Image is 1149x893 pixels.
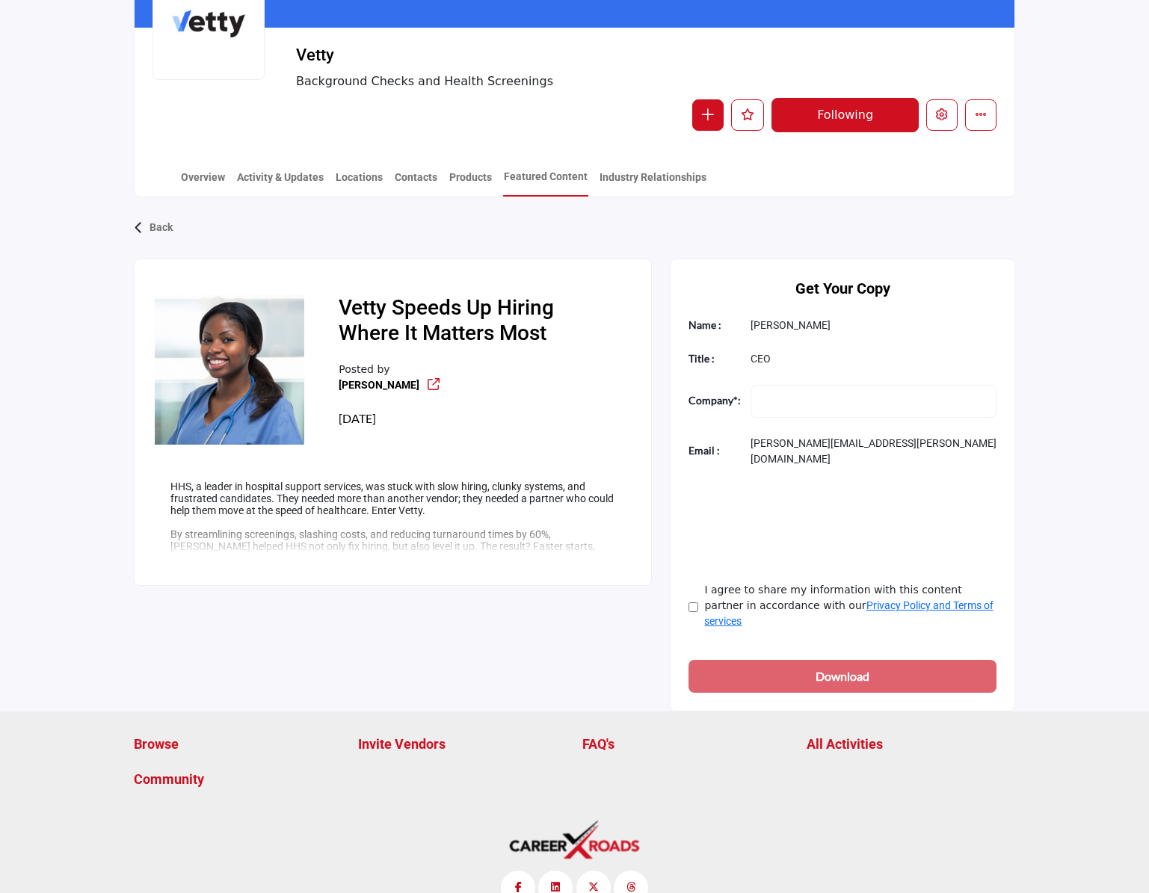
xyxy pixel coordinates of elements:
b: Email : [689,444,720,457]
a: Browse [134,734,342,754]
b: Company : [689,394,741,407]
button: Edit company [926,99,958,131]
img: No Site Logo [508,819,642,862]
input: Company Name [751,385,996,418]
a: Community [134,769,342,789]
label: I agree to share my information with this content partner in accordance with our [704,582,996,629]
input: Agree Terms & Conditions [689,602,698,613]
button: Like [731,99,764,131]
a: Invite Vendors [358,734,567,754]
p: CEO [751,351,996,367]
a: Locations [335,170,383,196]
a: All Activities [807,734,1015,754]
a: Contacts [394,170,438,196]
a: Featured Content [503,169,588,197]
p: [PERSON_NAME][EMAIL_ADDRESS][PERSON_NAME][DOMAIN_NAME] [751,436,996,467]
span: [DATE] [339,411,376,425]
a: FAQ's [582,734,791,754]
a: Industry Relationships [599,170,707,196]
div: Posted by [339,362,462,427]
iframe: reCAPTCHA [689,490,916,549]
p: [PERSON_NAME] [751,318,996,333]
a: Privacy Policy and Terms of services [704,599,993,627]
h2: Vetty [296,46,707,65]
span: Background Checks and Health Screenings [296,72,774,90]
h2: Get Your Copy [689,277,996,300]
img: No Feature content logo [155,295,304,445]
p: Back [150,214,173,241]
a: Activity & Updates [236,170,324,196]
b: Name : [689,318,721,331]
p: HHS, a leader in hospital support services, was stuck with slow hiring, clunky systems, and frust... [170,481,615,588]
a: [PERSON_NAME] [339,379,419,391]
a: Products [449,170,493,196]
button: More details [965,99,996,131]
a: Overview [180,170,226,196]
button: Following [771,98,919,132]
h2: Vetty Speeds Up Hiring Where It Matters Most [339,295,615,350]
b: Redirect to company listing - vetty [339,377,419,393]
b: Title : [689,352,715,365]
